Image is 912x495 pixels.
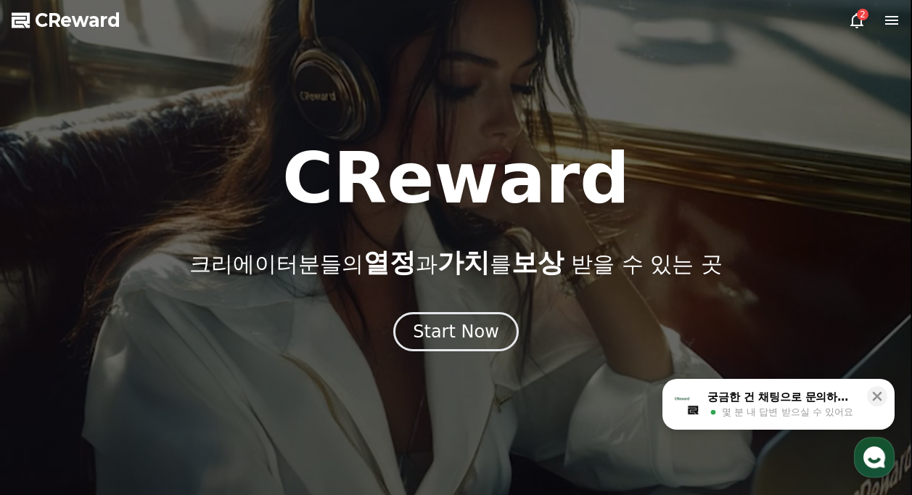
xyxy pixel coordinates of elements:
h1: CReward [282,144,630,213]
a: CReward [12,9,120,32]
button: Start Now [393,312,519,351]
span: CReward [35,9,120,32]
a: 2 [848,12,866,29]
p: 크리에이터분들의 과 를 받을 수 있는 곳 [189,248,722,277]
div: Start Now [413,320,499,343]
span: 가치 [437,247,490,277]
a: Start Now [393,327,519,340]
div: 2 [857,9,868,20]
span: 열정 [363,247,416,277]
span: 보상 [512,247,564,277]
